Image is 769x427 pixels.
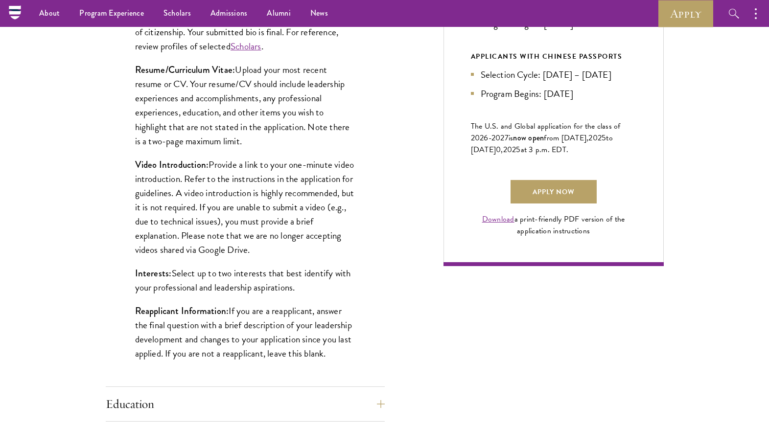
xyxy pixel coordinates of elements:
[471,213,636,237] div: a print-friendly PDF version of the application instructions
[516,144,520,156] span: 5
[513,132,544,143] span: now open
[505,132,509,144] span: 7
[135,304,229,317] strong: Reapplicant Information:
[135,158,209,171] strong: Video Introduction:
[484,132,488,144] span: 6
[496,144,501,156] span: 0
[471,67,636,82] li: Selection Cycle: [DATE] – [DATE]
[135,304,355,360] p: If you are a reapplicant, answer the final question with a brief description of your leadership d...
[471,50,636,63] div: APPLICANTS WITH CHINESE PASSPORTS
[471,132,613,156] span: to [DATE]
[503,144,516,156] span: 202
[544,132,588,144] span: from [DATE],
[471,87,636,101] li: Program Begins: [DATE]
[471,120,621,144] span: The U.S. and Global application for the class of 202
[509,132,513,144] span: is
[588,132,602,144] span: 202
[231,39,261,53] a: Scholars
[106,392,385,416] button: Education
[135,157,355,257] p: Provide a link to your one-minute video introduction. Refer to the instructions in the applicatio...
[135,63,355,148] p: Upload your most recent resume or CV. Your resume/CV should include leadership experiences and ac...
[135,267,172,280] strong: Interests:
[602,132,606,144] span: 5
[135,63,235,76] strong: Resume/Curriculum Vitae:
[489,132,505,144] span: -202
[135,266,355,294] p: Select up to two interests that best identify with your professional and leadership aspirations.
[511,180,597,203] a: Apply Now
[482,213,514,225] a: Download
[521,144,569,156] span: at 3 p.m. EDT.
[501,144,503,156] span: ,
